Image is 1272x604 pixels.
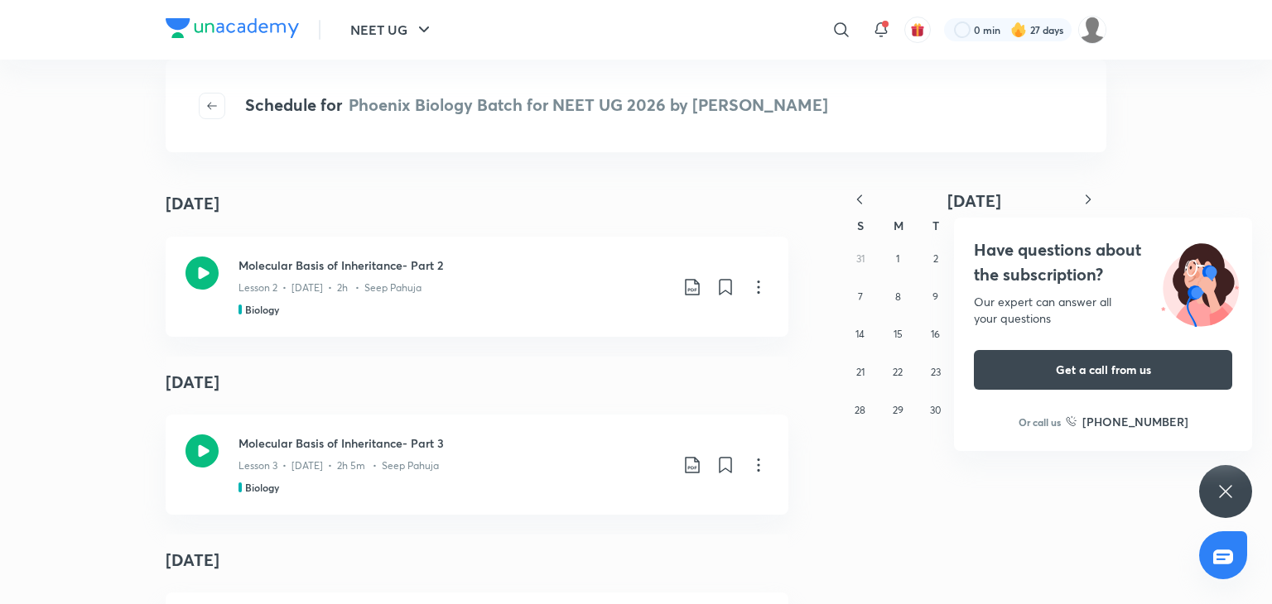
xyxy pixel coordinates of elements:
[932,290,938,303] abbr: September 9, 2025
[923,359,949,386] button: September 23, 2025
[894,328,903,340] abbr: September 15, 2025
[896,252,899,265] abbr: September 1, 2025
[166,357,788,408] h4: [DATE]
[923,284,949,310] button: September 9, 2025
[847,321,874,348] button: September 14, 2025
[349,93,828,116] span: Phoenix Biology Batch for NEET UG 2026 by [PERSON_NAME]
[166,18,299,38] img: Company Logo
[340,13,444,46] button: NEET UG
[1010,22,1027,38] img: streak
[855,328,865,340] abbr: September 14, 2025
[974,294,1232,327] div: Our expert can answer all your questions
[238,256,669,274] h3: Molecular Basis of Inheritance- Part 2
[904,17,931,43] button: avatar
[166,415,788,515] a: Molecular Basis of Inheritance- Part 3Lesson 3 • [DATE] • 2h 5m • Seep PahujaBiology
[238,458,439,473] p: Lesson 3 • [DATE] • 2h 5m • Seep Pahuja
[932,218,939,233] abbr: Tuesday
[1082,413,1188,430] h6: [PHONE_NUMBER]
[884,284,911,310] button: September 8, 2025
[884,246,911,272] button: September 1, 2025
[1078,16,1106,44] img: Tanya Kumari
[884,397,911,424] button: September 29, 2025
[166,237,788,337] a: Molecular Basis of Inheritance- Part 2Lesson 2 • [DATE] • 2h • Seep PahujaBiology
[166,18,299,42] a: Company Logo
[910,22,925,37] img: avatar
[884,359,911,386] button: September 22, 2025
[856,366,865,378] abbr: September 21, 2025
[884,321,911,348] button: September 15, 2025
[923,246,949,272] button: September 2, 2025
[245,93,828,119] h4: Schedule for
[166,191,219,216] h4: [DATE]
[1019,415,1061,429] p: Or call us
[1066,413,1188,430] a: [PHONE_NUMBER]
[893,366,903,378] abbr: September 22, 2025
[931,328,940,340] abbr: September 16, 2025
[923,321,949,348] button: September 16, 2025
[847,359,874,386] button: September 21, 2025
[930,404,941,416] abbr: September 30, 2025
[931,366,941,378] abbr: September 23, 2025
[878,190,1070,211] button: [DATE]
[847,284,874,310] button: September 7, 2025
[858,290,863,303] abbr: September 7, 2025
[895,290,901,303] abbr: September 8, 2025
[245,480,279,495] h5: Biology
[893,404,903,416] abbr: September 29, 2025
[847,397,874,424] button: September 28, 2025
[855,404,865,416] abbr: September 28, 2025
[857,218,864,233] abbr: Sunday
[238,280,422,295] p: Lesson 2 • [DATE] • 2h • Seep Pahuja
[894,218,903,233] abbr: Monday
[974,350,1232,390] button: Get a call from us
[245,302,279,317] h5: Biology
[1148,237,1252,327] img: ttu_illustration_new.svg
[933,252,938,265] abbr: September 2, 2025
[923,397,949,424] button: September 30, 2025
[974,237,1232,287] h4: Have questions about the subscription?
[947,189,1001,212] span: [DATE]
[166,534,788,586] h4: [DATE]
[238,434,669,452] h3: Molecular Basis of Inheritance- Part 3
